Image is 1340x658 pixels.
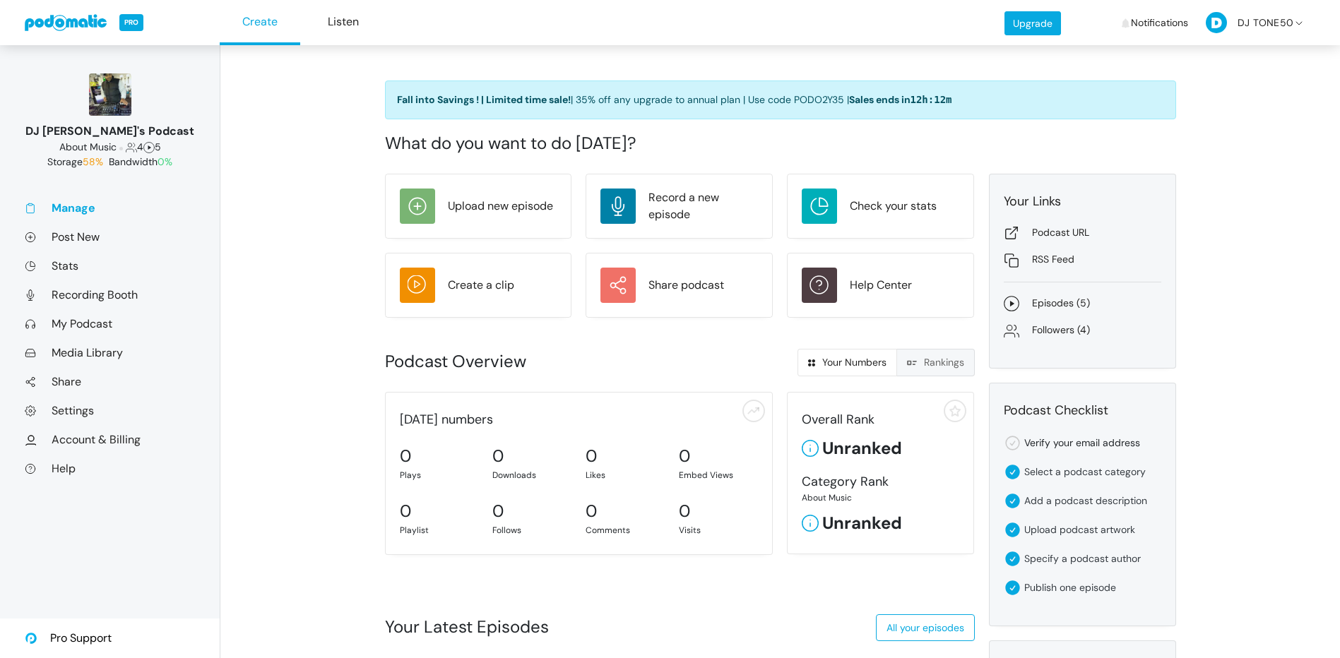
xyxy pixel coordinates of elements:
a: Record a new episode [600,189,758,224]
div: Downloads [492,469,571,481]
span: Followers [126,140,137,153]
div: Embed Views [679,469,758,481]
div: Visits [679,524,758,537]
span: 0% [158,155,172,168]
span: DJ TONE50 [1238,2,1293,44]
a: Account & Billing [25,432,195,447]
div: About Music [802,491,959,504]
div: Overall Rank [802,410,959,429]
a: DJ TONE50 [1206,2,1316,44]
a: Podcast URL [1004,225,1161,241]
div: Podcast Checklist [1004,401,1161,420]
a: Create a clip [400,268,557,303]
a: Manage [25,201,195,215]
div: 0 [679,498,690,524]
a: Settings [25,403,195,418]
span: PRO [119,14,143,31]
a: Your Numbers [798,349,897,376]
div: 0 [586,443,597,469]
div: Likes [586,469,665,481]
div: 0 [400,443,411,469]
a: Episodes (5) [1004,296,1161,311]
a: Add a podcast description [1024,494,1147,507]
span: Notifications [1131,2,1188,44]
div: Upload new episode [448,198,553,215]
div: 0 [586,498,597,524]
span: About Music [59,140,117,153]
a: Select a podcast category [1024,465,1146,478]
img: D-50-eb19e4981b17363a68d2c6d01214d87213df6a9336a16e31fe15d6ecb5c7dd27.png [1206,12,1227,33]
a: Help [25,461,195,476]
a: Create [220,1,300,45]
a: Upload new episode [400,189,557,224]
a: My Podcast [25,316,195,331]
strong: Fall into Savings ! | Limited time sale! [397,93,571,106]
div: Playlist [400,524,479,537]
div: 0 [679,443,690,469]
div: Your Latest Episodes [385,614,549,640]
div: 0 [492,443,504,469]
div: 0 [400,498,411,524]
div: Create a clip [448,277,514,294]
div: Category Rank [802,472,959,491]
a: Media Library [25,345,195,360]
span: Sales ends in [849,93,952,106]
span: Bandwidth [109,155,172,168]
div: Plays [400,469,479,481]
div: 0 [492,498,504,524]
div: [DATE] numbers [393,410,766,429]
div: Podcast Overview [385,349,673,374]
div: Follows [492,524,571,537]
div: Share podcast [648,277,724,294]
div: Comments [586,524,665,537]
span: 58% [83,155,103,168]
a: Share [25,374,195,389]
a: Followers (4) [1004,323,1161,338]
a: Specify a podcast author [1024,552,1141,565]
span: Unranked [802,510,959,536]
a: Stats [25,258,195,273]
div: 4 5 [25,140,195,155]
a: Recording Booth [25,287,195,302]
div: What do you want to do [DATE]? [385,131,1176,156]
a: RSS Feed [1004,252,1161,268]
a: Upload podcast artwork [1024,523,1135,536]
a: Help Center [802,268,959,303]
img: 150x150_16618740.jpg [89,73,131,116]
a: Pro Support [25,618,112,658]
a: All your episodes [876,614,975,641]
a: Publish one episode [1024,581,1116,594]
a: Rankings [896,349,975,376]
span: Storage [47,155,106,168]
span: Unranked [802,436,959,461]
a: Upgrade [1004,11,1061,35]
div: Your Links [1004,192,1161,211]
a: Fall into Savings ! | Limited time sale!| 35% off any upgrade to annual plan | Use code PODO2Y35 ... [385,80,1176,119]
a: Share podcast [600,268,758,303]
p: Verify your email address [1024,436,1140,450]
div: Help Center [850,277,912,294]
div: DJ [PERSON_NAME]'s Podcast [25,123,195,140]
div: Check your stats [850,198,937,215]
a: Listen [303,1,384,45]
a: Check your stats [802,189,959,224]
span: Episodes [143,140,155,153]
div: Record a new episode [648,189,758,223]
a: Post New [25,229,195,244]
span: 12h:12m [911,94,952,105]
